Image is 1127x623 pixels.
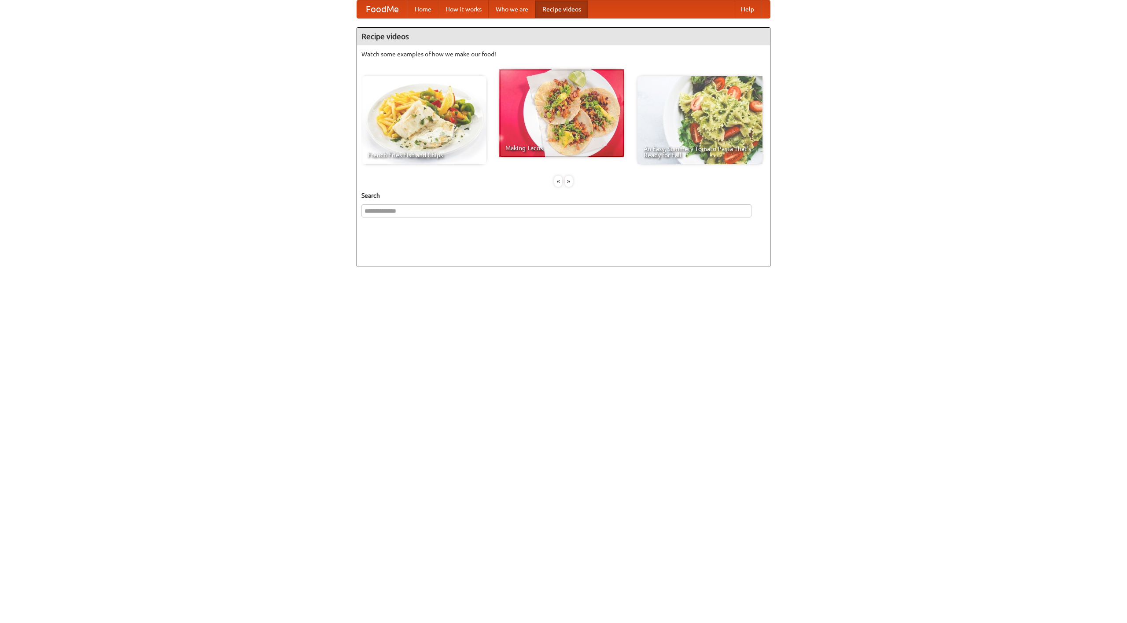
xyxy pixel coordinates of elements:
[408,0,438,18] a: Home
[368,152,480,158] span: French Fries Fish and Chips
[554,176,562,187] div: «
[489,0,535,18] a: Who we are
[565,176,573,187] div: »
[357,0,408,18] a: FoodMe
[361,50,766,59] p: Watch some examples of how we make our food!
[644,146,756,158] span: An Easy, Summery Tomato Pasta That's Ready for Fall
[505,145,618,151] span: Making Tacos
[637,76,762,164] a: An Easy, Summery Tomato Pasta That's Ready for Fall
[361,76,486,164] a: French Fries Fish and Chips
[438,0,489,18] a: How it works
[535,0,588,18] a: Recipe videos
[734,0,761,18] a: Help
[499,69,624,157] a: Making Tacos
[357,28,770,45] h4: Recipe videos
[361,191,766,200] h5: Search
